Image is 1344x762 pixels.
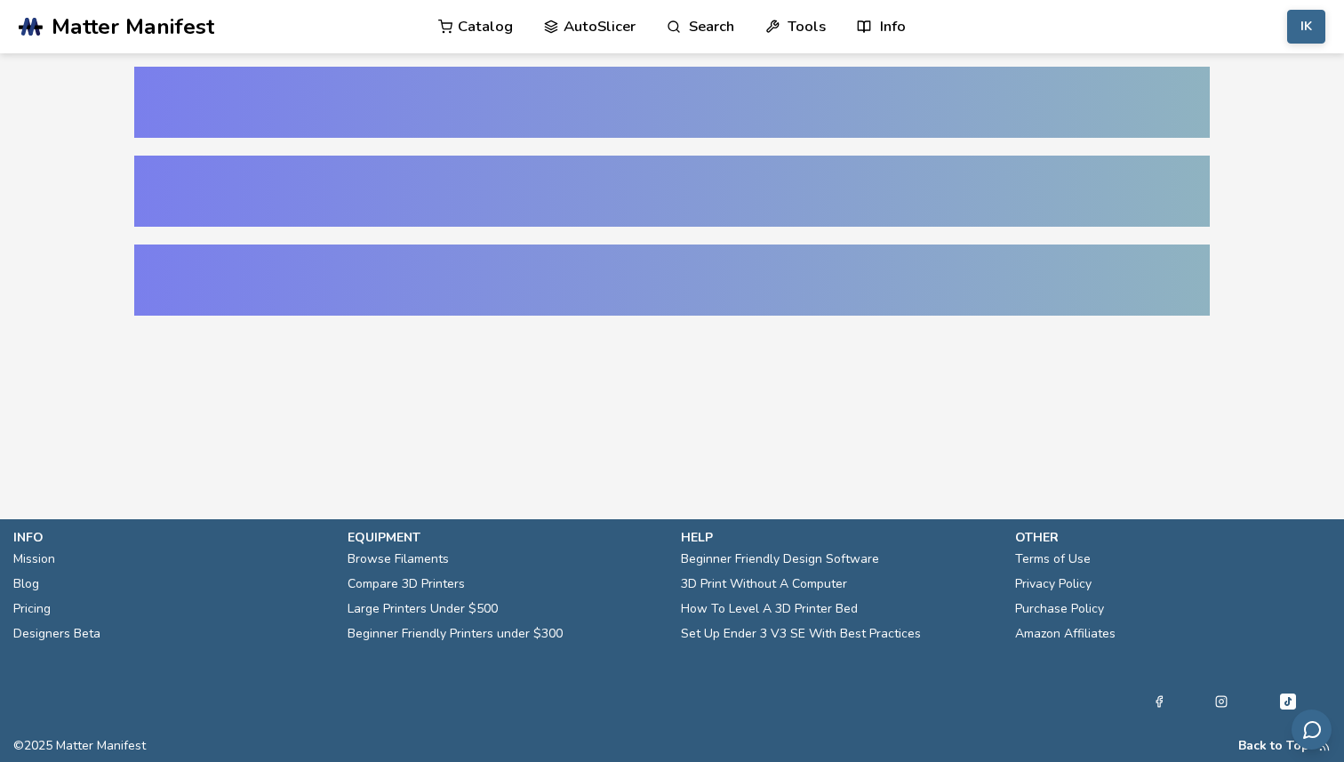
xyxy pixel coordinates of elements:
[348,547,449,572] a: Browse Filaments
[1238,739,1309,753] button: Back to Top
[13,572,39,597] a: Blog
[348,597,498,622] a: Large Printers Under $500
[13,739,146,753] span: © 2025 Matter Manifest
[681,528,997,547] p: help
[1215,691,1228,712] a: Instagram
[1153,691,1165,712] a: Facebook
[13,547,55,572] a: Mission
[1015,622,1116,646] a: Amazon Affiliates
[52,14,214,39] span: Matter Manifest
[1318,739,1331,753] a: RSS Feed
[1015,547,1091,572] a: Terms of Use
[13,622,100,646] a: Designers Beta
[1277,691,1299,712] a: Tiktok
[1015,597,1104,622] a: Purchase Policy
[1292,710,1332,750] button: Send feedback via email
[13,528,330,547] p: info
[348,622,563,646] a: Beginner Friendly Printers under $300
[681,547,879,572] a: Beginner Friendly Design Software
[348,572,465,597] a: Compare 3D Printers
[681,597,858,622] a: How To Level A 3D Printer Bed
[13,597,51,622] a: Pricing
[348,528,664,547] p: equipment
[1015,572,1092,597] a: Privacy Policy
[681,622,921,646] a: Set Up Ender 3 V3 SE With Best Practices
[681,572,847,597] a: 3D Print Without A Computer
[1287,10,1325,44] button: IK
[1015,528,1332,547] p: other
